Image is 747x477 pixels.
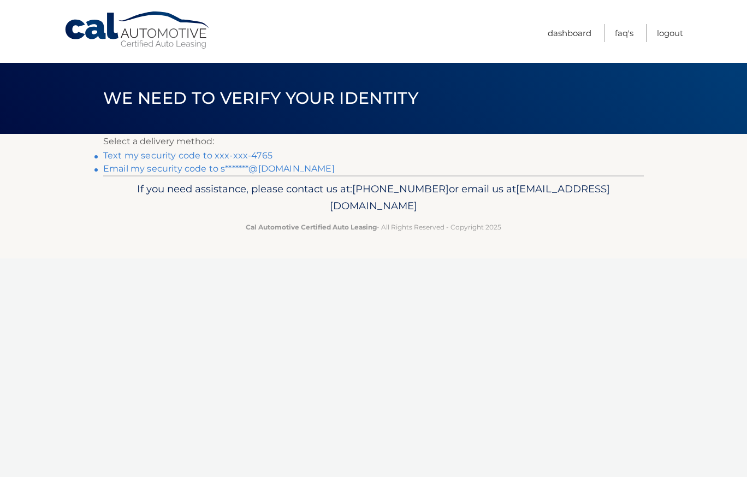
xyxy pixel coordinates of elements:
[103,134,644,149] p: Select a delivery method:
[103,88,418,108] span: We need to verify your identity
[246,223,377,231] strong: Cal Automotive Certified Auto Leasing
[110,221,637,233] p: - All Rights Reserved - Copyright 2025
[110,180,637,215] p: If you need assistance, please contact us at: or email us at
[352,182,449,195] span: [PHONE_NUMBER]
[103,163,335,174] a: Email my security code to s*******@[DOMAIN_NAME]
[548,24,591,42] a: Dashboard
[657,24,683,42] a: Logout
[615,24,633,42] a: FAQ's
[103,150,272,161] a: Text my security code to xxx-xxx-4765
[64,11,211,50] a: Cal Automotive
